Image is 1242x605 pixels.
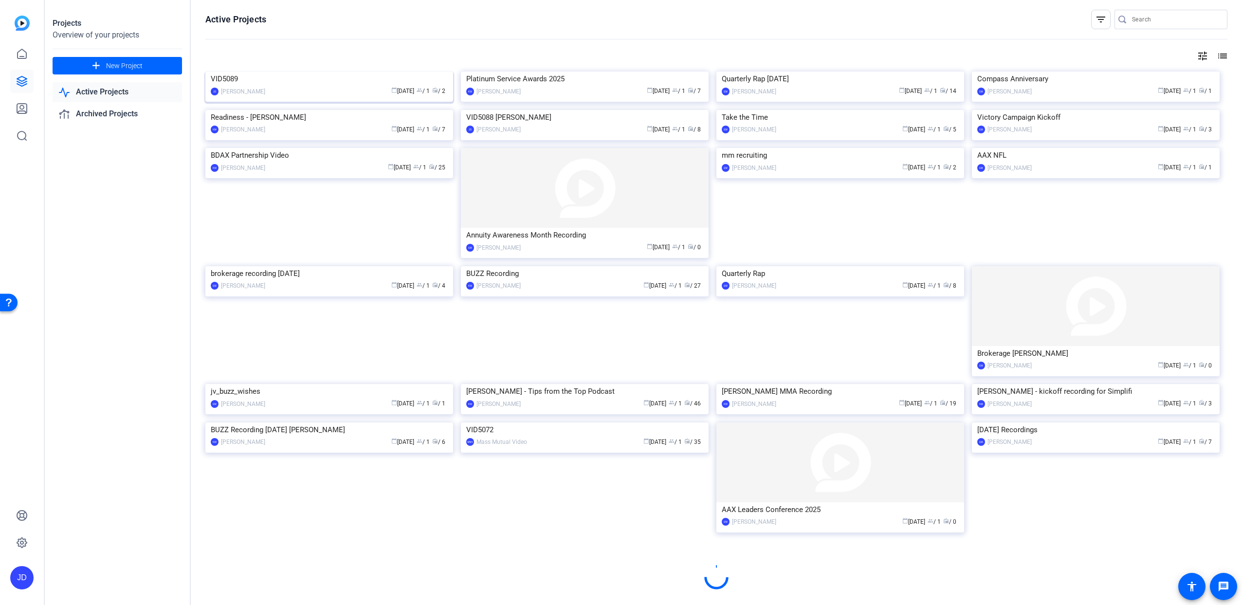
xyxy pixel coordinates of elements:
span: radio [1199,164,1205,169]
div: AAX Leaders Conference 2025 [722,502,959,517]
div: VID5089 [211,72,448,86]
span: group [924,87,930,93]
span: / 25 [429,164,445,171]
span: / 35 [684,439,701,445]
span: [DATE] [1158,88,1181,94]
span: / 1 [1183,400,1196,407]
span: calendar_today [391,400,397,405]
div: KM [211,126,219,133]
div: [PERSON_NAME] [221,163,265,173]
div: Take the Time [722,110,959,125]
div: [PERSON_NAME] [476,125,521,134]
div: [PERSON_NAME] [732,399,776,409]
span: radio [940,87,946,93]
span: / 0 [688,244,701,251]
span: group [1183,126,1189,131]
mat-icon: list [1216,50,1227,62]
div: [PERSON_NAME] [476,243,521,253]
span: / 1 [417,282,430,289]
span: / 1 [669,400,682,407]
span: / 1 [669,282,682,289]
span: group [417,282,422,288]
span: radio [943,164,949,169]
span: / 1 [928,518,941,525]
span: [DATE] [391,400,414,407]
span: group [928,164,933,169]
span: calendar_today [1158,362,1164,367]
span: [DATE] [647,88,670,94]
span: [DATE] [902,164,925,171]
div: VID5072 [466,422,703,437]
div: [PERSON_NAME] [987,399,1032,409]
span: calendar_today [899,400,905,405]
div: EM [977,126,985,133]
span: / 1 [1199,164,1212,171]
span: calendar_today [1158,126,1164,131]
span: / 1 [1183,439,1196,445]
h1: Active Projects [205,14,266,25]
a: Archived Projects [53,104,182,124]
span: calendar_today [647,243,653,249]
span: / 1 [928,126,941,133]
span: group [1183,87,1189,93]
span: / 2 [432,88,445,94]
a: Active Projects [53,82,182,102]
span: radio [943,282,949,288]
span: calendar_today [643,400,649,405]
div: mm recruiting [722,148,959,163]
div: [PERSON_NAME] [732,163,776,173]
div: [PERSON_NAME] MMA Recording [722,384,959,399]
div: EM [466,244,474,252]
span: group [1183,438,1189,444]
span: / 1 [1183,126,1196,133]
span: [DATE] [391,88,414,94]
div: brokerage recording [DATE] [211,266,448,281]
span: / 8 [943,282,956,289]
span: group [413,164,419,169]
span: [DATE] [647,126,670,133]
span: / 2 [943,164,956,171]
span: [DATE] [643,282,666,289]
span: [DATE] [902,282,925,289]
span: radio [429,164,435,169]
mat-icon: filter_list [1095,14,1107,25]
div: VID5088 [PERSON_NAME] [466,110,703,125]
span: radio [432,126,438,131]
mat-icon: accessibility [1186,581,1198,592]
button: New Project [53,57,182,74]
div: KW [466,88,474,95]
span: calendar_today [902,518,908,524]
div: EM [722,518,730,526]
span: radio [684,438,690,444]
div: EM [722,88,730,95]
span: calendar_today [1158,438,1164,444]
span: group [672,87,678,93]
span: [DATE] [1158,126,1181,133]
span: radio [432,400,438,405]
div: [PERSON_NAME] [476,399,521,409]
span: group [928,126,933,131]
span: group [928,518,933,524]
span: / 1 [672,126,685,133]
div: [PERSON_NAME] [987,361,1032,370]
span: / 6 [432,439,445,445]
span: [DATE] [391,126,414,133]
div: [DATE] Recordings [977,422,1214,437]
span: [DATE] [902,126,925,133]
div: KW [211,438,219,446]
span: calendar_today [899,87,905,93]
div: EM [722,282,730,290]
span: radio [940,400,946,405]
span: [DATE] [391,439,414,445]
input: Search [1132,14,1220,25]
span: / 7 [432,126,445,133]
span: calendar_today [1158,400,1164,405]
span: / 7 [688,88,701,94]
span: radio [688,126,694,131]
span: radio [432,87,438,93]
div: Projects [53,18,182,29]
span: New Project [106,61,143,71]
span: group [669,438,675,444]
span: radio [688,87,694,93]
mat-icon: add [90,60,102,72]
